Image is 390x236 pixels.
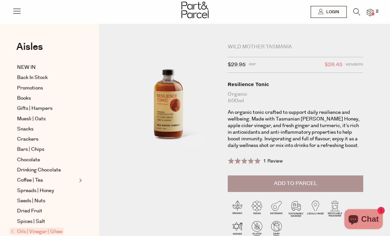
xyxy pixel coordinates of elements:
[306,199,325,218] img: P_P-ICONS-Live_Bec_V11_Locally_Made_2.svg
[17,64,36,71] span: NEW IN
[325,61,342,69] span: $28.45
[311,6,347,18] a: Login
[17,94,77,102] a: Books
[17,207,42,215] span: Dried Fruit
[11,228,77,236] a: Oils | Vinegar | Ghee
[374,9,380,15] span: 2
[17,74,48,82] span: Back In Stock
[17,187,77,195] a: Spreads | Honey
[17,207,77,215] a: Dried Fruit
[228,109,363,149] p: An organic tonic crafted to support daily resilience and wellbeing. Made with Tasmanian [PERSON_N...
[249,61,256,69] span: RRP
[17,84,77,92] a: Promotions
[17,125,77,133] a: Snacks
[228,91,363,104] div: Organic 500ml
[228,44,363,50] div: Wild Mother Tasmania
[17,135,38,143] span: Crackers
[77,176,82,184] button: Expand/Collapse Coffee | Tea
[228,175,363,192] button: Add to Parcel
[17,166,61,174] span: Drinking Chocolate
[9,228,64,235] span: Oils | Vinegar | Ghee
[17,197,77,205] a: Seeds | Nuts
[17,135,77,143] a: Crackers
[17,176,77,184] a: Coffee | Tea
[119,44,218,161] img: Resilience Tonic
[325,199,345,218] img: P_P-ICONS-Live_Bec_V11_Recyclable_Packaging.svg
[286,199,306,218] img: P_P-ICONS-Live_Bec_V11_Sustainable_Sourced.svg
[17,176,43,184] span: Coffee | Tea
[17,40,43,54] span: Aisles
[17,217,77,225] a: Spices | Salt
[181,2,209,18] img: Part&Parcel
[17,146,77,154] a: Bars | Chips
[342,209,385,231] inbox-online-store-chat: Shopify online store chat
[247,199,267,218] img: P_P-ICONS-Live_Bec_V11_Vegan.svg
[17,166,77,174] a: Drinking Chocolate
[17,156,40,164] span: Chocolate
[17,125,33,133] span: Snacks
[17,105,53,113] span: Gifts | Hampers
[274,180,317,187] span: Add to Parcel
[17,84,43,92] span: Promotions
[17,105,77,113] a: Gifts | Hampers
[17,156,77,164] a: Chocolate
[17,146,44,154] span: Bars | Chips
[17,197,45,205] span: Seeds | Nuts
[17,115,46,123] span: Muesli | Oats
[325,9,339,15] span: Login
[267,199,286,218] img: P_P-ICONS-Live_Bec_V11_Ketogenic.svg
[17,42,43,59] a: Aisles
[17,94,31,102] span: Books
[346,61,363,69] span: Members
[228,61,246,69] span: $29.95
[17,74,77,82] a: Back In Stock
[17,217,45,225] span: Spices | Salt
[228,81,363,88] div: Resilience Tonic
[367,9,373,16] a: 2
[263,158,283,165] span: 1 Review
[17,64,77,71] a: NEW IN
[228,199,247,218] img: P_P-ICONS-Live_Bec_V11_Organic.svg
[17,115,77,123] a: Muesli | Oats
[17,187,54,195] span: Spreads | Honey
